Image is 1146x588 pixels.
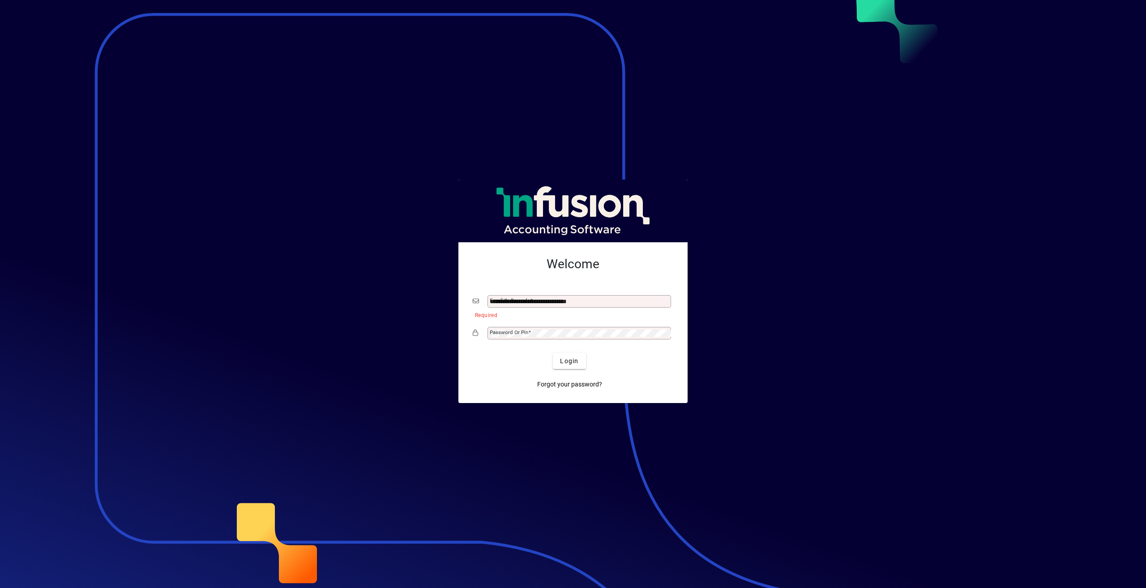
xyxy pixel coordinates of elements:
span: Login [560,356,578,366]
a: Forgot your password? [534,376,606,392]
span: Forgot your password? [537,380,602,389]
button: Login [553,353,586,369]
mat-label: Email or Barcode [490,297,530,304]
mat-error: Required [475,310,666,319]
mat-label: Password or Pin [490,329,528,335]
h2: Welcome [473,257,673,272]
